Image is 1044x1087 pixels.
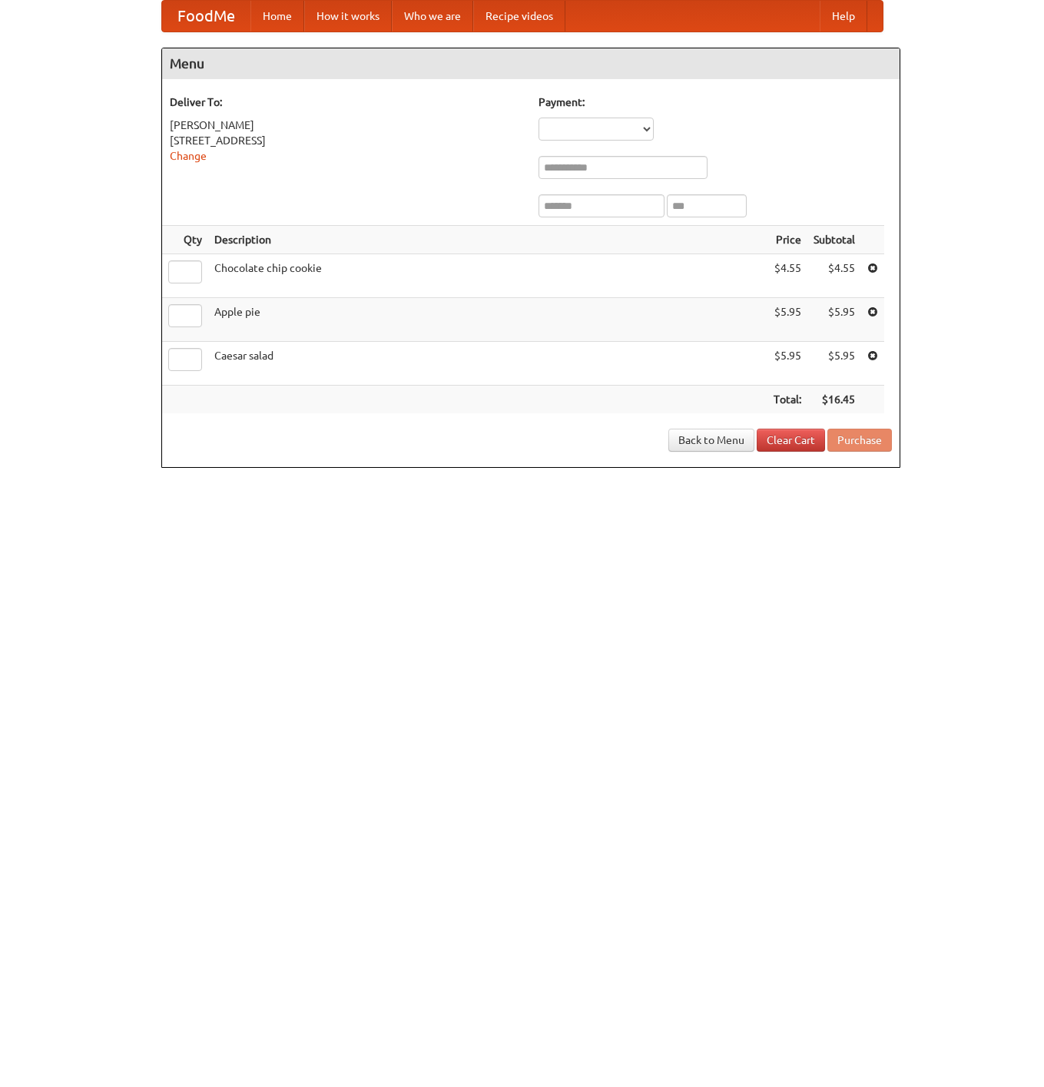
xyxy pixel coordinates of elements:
[170,94,523,110] h5: Deliver To:
[807,342,861,386] td: $5.95
[304,1,392,31] a: How it works
[539,94,892,110] h5: Payment:
[767,298,807,342] td: $5.95
[767,342,807,386] td: $5.95
[767,226,807,254] th: Price
[208,226,767,254] th: Description
[392,1,473,31] a: Who we are
[668,429,754,452] a: Back to Menu
[250,1,304,31] a: Home
[170,133,523,148] div: [STREET_ADDRESS]
[767,254,807,298] td: $4.55
[170,150,207,162] a: Change
[162,226,208,254] th: Qty
[767,386,807,414] th: Total:
[807,226,861,254] th: Subtotal
[807,254,861,298] td: $4.55
[757,429,825,452] a: Clear Cart
[162,48,900,79] h4: Menu
[208,254,767,298] td: Chocolate chip cookie
[807,386,861,414] th: $16.45
[170,118,523,133] div: [PERSON_NAME]
[208,298,767,342] td: Apple pie
[820,1,867,31] a: Help
[807,298,861,342] td: $5.95
[162,1,250,31] a: FoodMe
[473,1,565,31] a: Recipe videos
[208,342,767,386] td: Caesar salad
[827,429,892,452] button: Purchase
